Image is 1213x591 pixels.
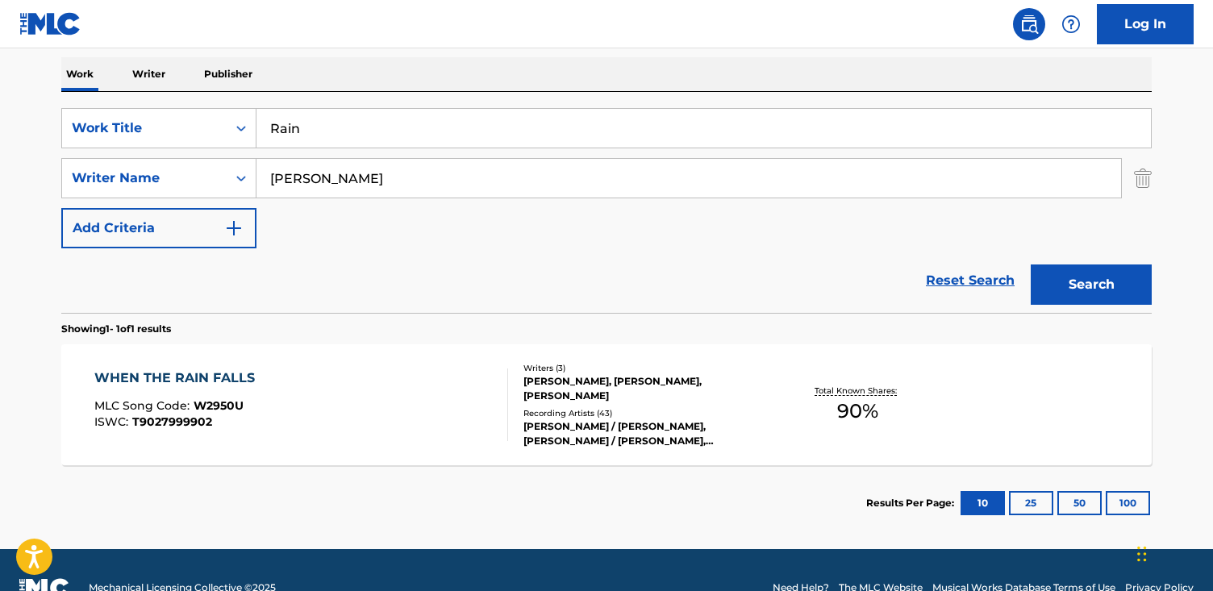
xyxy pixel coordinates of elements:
a: WHEN THE RAIN FALLSMLC Song Code:W2950UISWC:T9027999902Writers (3)[PERSON_NAME], [PERSON_NAME], [... [61,344,1152,465]
img: 9d2ae6d4665cec9f34b9.svg [224,219,244,238]
span: T9027999902 [132,414,212,429]
a: Public Search [1013,8,1045,40]
a: Reset Search [918,263,1023,298]
p: Showing 1 - 1 of 1 results [61,322,171,336]
button: 10 [961,491,1005,515]
iframe: Chat Widget [1132,514,1213,591]
button: 50 [1057,491,1102,515]
div: [PERSON_NAME], [PERSON_NAME], [PERSON_NAME] [523,374,767,403]
div: Drag [1137,530,1147,578]
div: Help [1055,8,1087,40]
div: [PERSON_NAME] / [PERSON_NAME], [PERSON_NAME] / [PERSON_NAME], [PERSON_NAME], [PERSON_NAME], [PERS... [523,419,767,448]
span: 90 % [837,397,878,426]
div: Work Title [72,119,217,138]
p: Total Known Shares: [815,385,901,397]
div: Writer Name [72,169,217,188]
button: Add Criteria [61,208,256,248]
span: W2950U [194,398,244,413]
div: WHEN THE RAIN FALLS [94,368,263,388]
p: Work [61,57,98,91]
img: help [1061,15,1081,34]
p: Results Per Page: [866,496,958,510]
button: 100 [1106,491,1150,515]
img: MLC Logo [19,12,81,35]
img: search [1019,15,1039,34]
button: Search [1031,264,1152,305]
span: ISWC : [94,414,132,429]
p: Publisher [199,57,257,91]
img: Delete Criterion [1134,158,1152,198]
div: Writers ( 3 ) [523,362,767,374]
button: 25 [1009,491,1053,515]
a: Log In [1097,4,1194,44]
p: Writer [127,57,170,91]
form: Search Form [61,108,1152,313]
div: Recording Artists ( 43 ) [523,407,767,419]
span: MLC Song Code : [94,398,194,413]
